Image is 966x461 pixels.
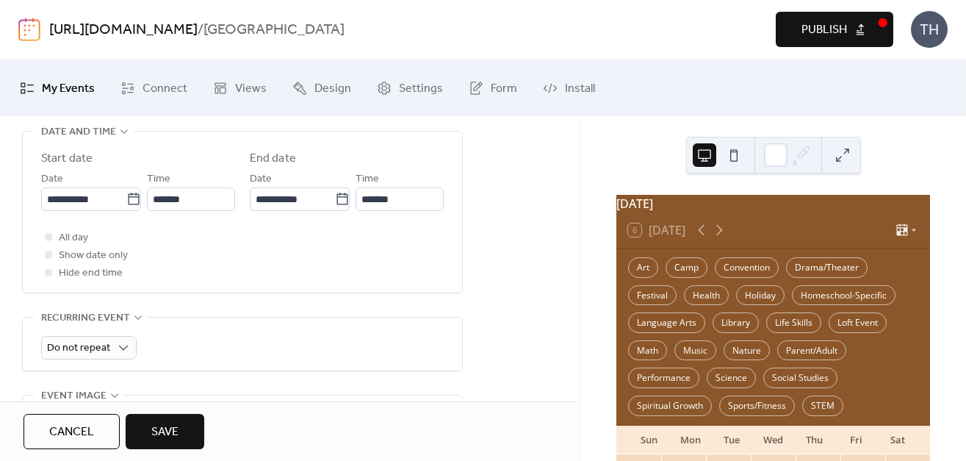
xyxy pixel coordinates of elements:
[143,77,187,100] span: Connect
[616,195,930,212] div: [DATE]
[713,312,759,333] div: Library
[674,340,716,361] div: Music
[794,426,835,455] div: Thu
[18,18,40,41] img: logo
[151,424,179,441] span: Save
[235,77,267,100] span: Views
[47,338,110,358] span: Do not repeat
[41,171,63,188] span: Date
[669,426,710,455] div: Mon
[356,171,379,188] span: Time
[628,312,705,333] div: Language Arts
[250,171,272,188] span: Date
[707,368,756,388] div: Science
[9,65,106,110] a: My Events
[802,396,843,416] div: STEM
[198,16,203,44] b: /
[628,257,658,278] div: Art
[49,16,198,44] a: [URL][DOMAIN_NAME]
[59,229,88,247] span: All day
[911,11,948,48] div: TH
[776,12,893,47] button: Publish
[281,65,362,110] a: Design
[829,312,887,333] div: Loft Event
[59,265,123,282] span: Hide end time
[792,285,895,306] div: Homeschool-Specific
[801,21,847,39] span: Publish
[42,77,95,100] span: My Events
[203,16,345,44] b: [GEOGRAPHIC_DATA]
[458,65,528,110] a: Form
[41,310,130,327] span: Recurring event
[628,396,712,416] div: Spiritual Growth
[366,65,454,110] a: Settings
[59,247,128,265] span: Show date only
[766,312,821,333] div: Life Skills
[250,150,296,168] div: End date
[786,257,868,278] div: Drama/Theater
[715,257,779,278] div: Convention
[41,124,116,141] span: Date and time
[491,77,517,100] span: Form
[532,65,606,110] a: Install
[763,368,837,388] div: Social Studies
[628,368,699,388] div: Performance
[628,426,669,455] div: Sun
[565,77,595,100] span: Install
[777,340,846,361] div: Parent/Adult
[877,426,918,455] div: Sat
[711,426,752,455] div: Tue
[109,65,198,110] a: Connect
[719,396,795,416] div: Sports/Fitness
[724,340,770,361] div: Nature
[41,150,93,168] div: Start date
[684,285,729,306] div: Health
[399,77,443,100] span: Settings
[202,65,278,110] a: Views
[49,424,94,441] span: Cancel
[752,426,793,455] div: Wed
[835,426,876,455] div: Fri
[736,285,785,306] div: Holiday
[126,414,204,449] button: Save
[24,414,120,449] button: Cancel
[314,77,351,100] span: Design
[628,340,667,361] div: Math
[666,257,707,278] div: Camp
[628,285,677,306] div: Festival
[41,387,107,405] span: Event image
[147,171,170,188] span: Time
